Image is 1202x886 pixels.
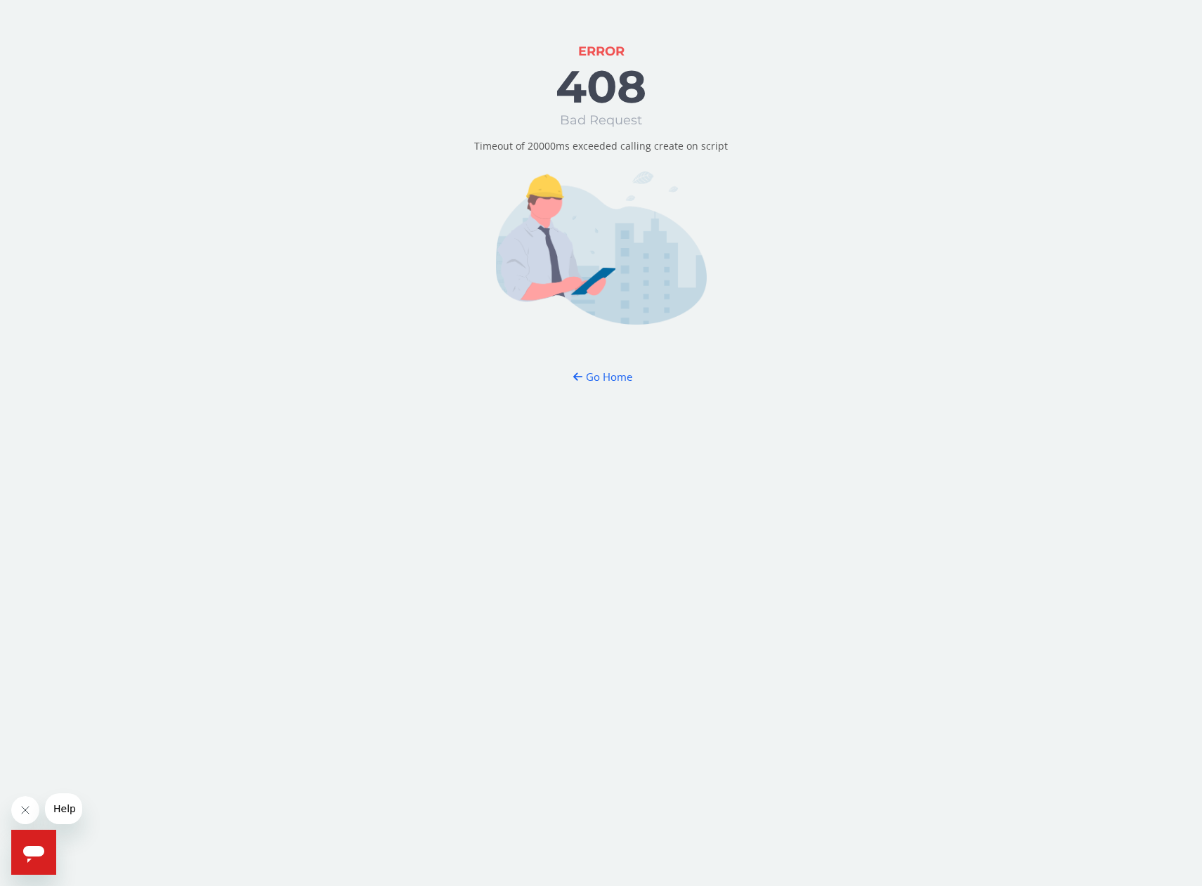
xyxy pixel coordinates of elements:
[578,45,625,59] h1: ERROR
[474,139,728,153] p: Timeout of 20000ms exceeded calling create on script
[11,830,56,875] iframe: Button to launch messaging window
[11,796,39,824] iframe: Close message
[560,364,642,390] button: Go Home
[45,793,82,824] iframe: Message from company
[556,62,646,111] h1: 408
[560,114,642,128] h1: Bad Request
